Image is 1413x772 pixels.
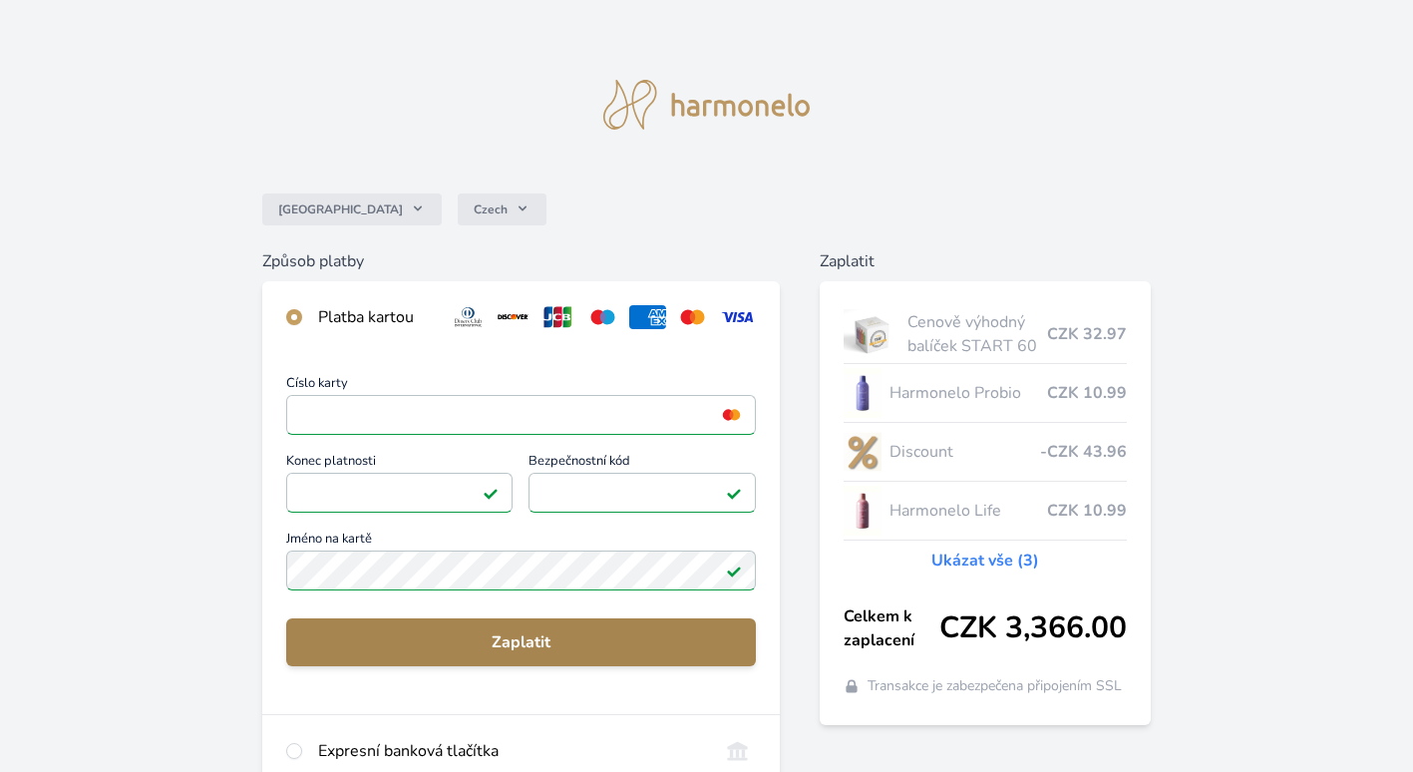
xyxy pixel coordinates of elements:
[495,305,531,329] img: discover.svg
[726,485,742,501] img: Platné pole
[889,499,1048,523] span: Harmonelo Life
[603,80,811,130] img: logo.svg
[450,305,487,329] img: diners.svg
[726,563,742,579] img: Platné pole
[719,739,756,763] img: onlineBanking_CZ.svg
[674,305,711,329] img: mc.svg
[844,486,882,536] img: CLEAN_LIFE_se_stinem_x-lo.jpg
[844,604,940,652] span: Celkem k zaplacení
[931,549,1039,573] a: Ukázat vše (3)
[629,305,666,329] img: amex.svg
[458,193,546,225] button: Czech
[718,406,745,424] img: mc
[844,427,882,477] img: discount-lo.png
[868,676,1122,696] span: Transakce je zabezpečena připojením SSL
[939,610,1127,646] span: CZK 3,366.00
[474,201,508,217] span: Czech
[1047,499,1127,523] span: CZK 10.99
[539,305,576,329] img: jcb.svg
[529,455,755,473] span: Bezpečnostní kód
[286,551,756,590] input: Jméno na kartěPlatné pole
[889,440,1041,464] span: Discount
[820,249,1152,273] h6: Zaplatit
[844,368,882,418] img: CLEAN_PROBIO_se_stinem_x-lo.jpg
[318,739,703,763] div: Expresní banková tlačítka
[1040,440,1127,464] span: -CZK 43.96
[1047,322,1127,346] span: CZK 32.97
[286,618,756,666] button: Zaplatit
[483,485,499,501] img: Platné pole
[302,630,740,654] span: Zaplatit
[318,305,434,329] div: Platba kartou
[262,193,442,225] button: [GEOGRAPHIC_DATA]
[295,401,747,429] iframe: Iframe pro číslo karty
[584,305,621,329] img: maestro.svg
[907,310,1047,358] span: Cenově výhodný balíček START 60
[278,201,403,217] span: [GEOGRAPHIC_DATA]
[286,377,756,395] span: Číslo karty
[889,381,1048,405] span: Harmonelo Probio
[262,249,780,273] h6: Způsob platby
[286,455,513,473] span: Konec platnosti
[844,309,900,359] img: start.jpg
[1047,381,1127,405] span: CZK 10.99
[295,479,504,507] iframe: Iframe pro datum vypršení platnosti
[286,533,756,551] span: Jméno na kartě
[537,479,746,507] iframe: Iframe pro bezpečnostní kód
[719,305,756,329] img: visa.svg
